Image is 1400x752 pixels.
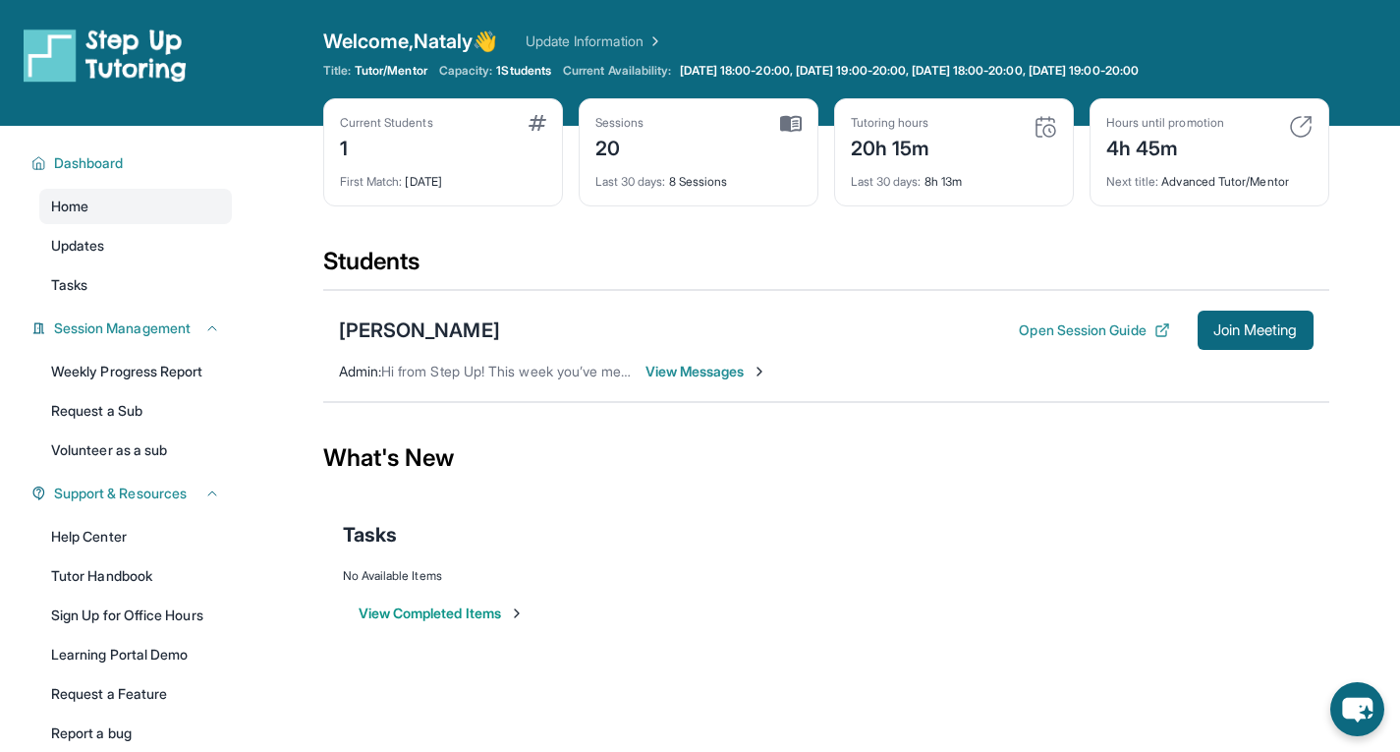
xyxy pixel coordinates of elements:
button: Support & Resources [46,484,220,503]
span: Tasks [343,521,397,549]
button: Open Session Guide [1019,320,1169,340]
span: Join Meeting [1213,324,1298,336]
div: [DATE] [340,162,546,190]
div: [PERSON_NAME] [339,317,500,344]
a: Volunteer as a sub [39,433,232,468]
a: Request a Feature [39,676,232,712]
span: View Messages [645,362,768,381]
span: Last 30 days : [851,174,922,189]
button: View Completed Items [359,604,525,623]
span: Next title : [1106,174,1159,189]
a: Request a Sub [39,393,232,429]
a: Learning Portal Demo [39,637,232,672]
div: What's New [323,415,1329,501]
img: Chevron Right [644,31,663,51]
a: [DATE] 18:00-20:00, [DATE] 19:00-20:00, [DATE] 18:00-20:00, [DATE] 19:00-20:00 [676,63,1143,79]
span: Welcome, Nataly 👋 [323,28,498,55]
img: card [1289,115,1313,139]
span: Tutor/Mentor [355,63,427,79]
a: Sign Up for Office Hours [39,598,232,633]
button: Join Meeting [1198,311,1314,350]
span: Support & Resources [54,484,187,503]
span: Home [51,197,88,216]
span: Dashboard [54,153,124,173]
div: Sessions [595,115,644,131]
button: Dashboard [46,153,220,173]
div: 20 [595,131,644,162]
div: 4h 45m [1106,131,1224,162]
div: 8h 13m [851,162,1057,190]
img: card [1034,115,1057,139]
span: [DATE] 18:00-20:00, [DATE] 19:00-20:00, [DATE] 18:00-20:00, [DATE] 19:00-20:00 [680,63,1139,79]
a: Help Center [39,519,232,554]
div: 8 Sessions [595,162,802,190]
button: chat-button [1330,682,1384,736]
span: Current Availability: [563,63,671,79]
img: card [780,115,802,133]
div: Advanced Tutor/Mentor [1106,162,1313,190]
div: Hours until promotion [1106,115,1224,131]
span: Hi from Step Up! This week you’ve met for 0 minutes and this month you’ve met for 8 hours. Happy ... [381,363,1055,379]
span: Last 30 days : [595,174,666,189]
img: Chevron-Right [752,364,767,379]
span: Tasks [51,275,87,295]
a: Tutor Handbook [39,558,232,594]
a: Weekly Progress Report [39,354,232,389]
span: 1 Students [496,63,551,79]
div: No Available Items [343,568,1310,584]
div: Tutoring hours [851,115,930,131]
a: Tasks [39,267,232,303]
span: First Match : [340,174,403,189]
div: Current Students [340,115,433,131]
span: Session Management [54,318,191,338]
span: Updates [51,236,105,256]
a: Home [39,189,232,224]
img: card [529,115,546,131]
button: Session Management [46,318,220,338]
a: Updates [39,228,232,263]
img: logo [24,28,187,83]
div: 20h 15m [851,131,930,162]
a: Update Information [526,31,663,51]
div: 1 [340,131,433,162]
span: Capacity: [439,63,493,79]
a: Report a bug [39,716,232,751]
span: Title: [323,63,351,79]
span: Admin : [339,363,381,379]
div: Students [323,246,1329,289]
